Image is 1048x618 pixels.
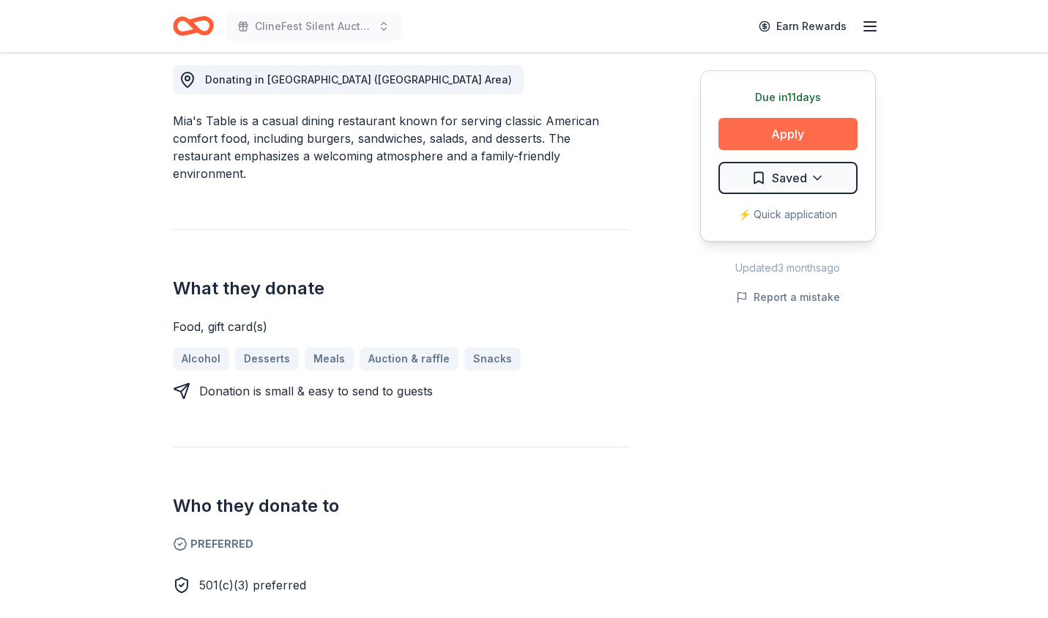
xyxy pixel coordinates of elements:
[700,259,876,277] div: Updated 3 months ago
[464,347,521,371] a: Snacks
[226,12,401,41] button: ClineFest Silent Auction
[173,277,630,300] h2: What they donate
[173,318,630,335] div: Food, gift card(s)
[255,18,372,35] span: ClineFest Silent Auction
[173,494,630,518] h2: Who they donate to
[173,347,229,371] a: Alcohol
[360,347,458,371] a: Auction & raffle
[718,89,858,106] div: Due in 11 days
[772,168,807,187] span: Saved
[736,288,840,306] button: Report a mistake
[173,535,630,553] span: Preferred
[205,73,512,86] span: Donating in [GEOGRAPHIC_DATA] ([GEOGRAPHIC_DATA] Area)
[750,13,855,40] a: Earn Rewards
[199,578,306,592] span: 501(c)(3) preferred
[718,118,858,150] button: Apply
[305,347,354,371] a: Meals
[173,9,214,43] a: Home
[235,347,299,371] a: Desserts
[173,112,630,182] div: Mia's Table is a casual dining restaurant known for serving classic American comfort food, includ...
[199,382,433,400] div: Donation is small & easy to send to guests
[718,162,858,194] button: Saved
[718,206,858,223] div: ⚡️ Quick application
